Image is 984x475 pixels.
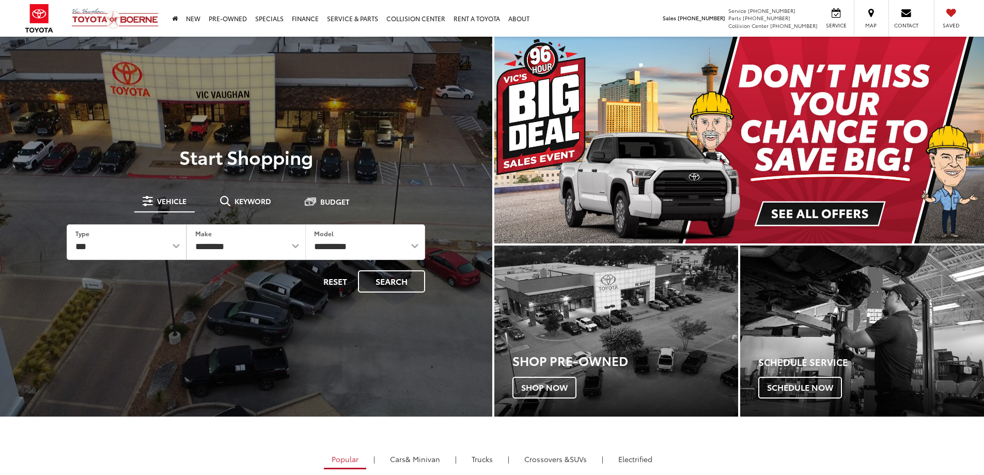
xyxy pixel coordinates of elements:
[405,454,440,464] span: & Minivan
[315,270,356,293] button: Reset
[728,14,741,22] span: Parts
[235,197,271,205] span: Keyword
[770,22,818,29] span: [PHONE_NUMBER]
[195,229,212,238] label: Make
[611,450,660,468] a: Electrified
[758,357,984,367] h4: Schedule Service
[824,22,848,29] span: Service
[517,450,595,468] a: SUVs
[524,454,570,464] span: Crossovers &
[740,246,984,417] div: Toyota
[75,229,89,238] label: Type
[678,14,725,22] span: [PHONE_NUMBER]
[71,8,159,29] img: Vic Vaughan Toyota of Boerne
[452,454,459,464] li: |
[599,454,606,464] li: |
[157,197,186,205] span: Vehicle
[494,246,738,417] div: Toyota
[860,22,882,29] span: Map
[740,246,984,417] a: Schedule Service Schedule Now
[43,146,449,167] p: Start Shopping
[663,14,676,22] span: Sales
[940,22,962,29] span: Saved
[728,22,769,29] span: Collision Center
[512,377,576,399] span: Shop Now
[505,454,512,464] li: |
[320,198,350,205] span: Budget
[728,7,746,14] span: Service
[324,450,366,469] a: Popular
[494,246,738,417] a: Shop Pre-Owned Shop Now
[748,7,795,14] span: [PHONE_NUMBER]
[464,450,501,468] a: Trucks
[371,454,378,464] li: |
[512,354,738,367] h3: Shop Pre-Owned
[894,22,918,29] span: Contact
[382,450,448,468] a: Cars
[758,377,842,399] span: Schedule Now
[743,14,790,22] span: [PHONE_NUMBER]
[358,270,425,293] button: Search
[314,229,334,238] label: Model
